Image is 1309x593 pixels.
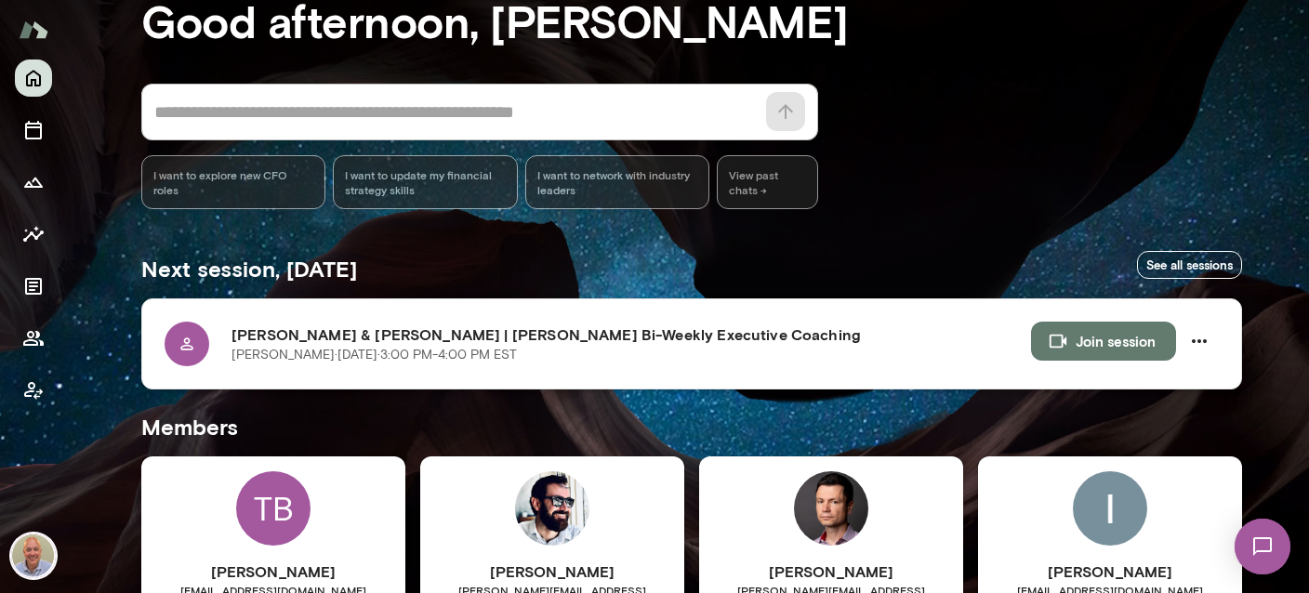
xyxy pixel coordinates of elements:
img: Marc Friedman [11,534,56,578]
div: I want to explore new CFO roles [141,155,325,209]
div: I want to network with industry leaders [525,155,709,209]
button: Join session [1031,322,1176,361]
h6: [PERSON_NAME] [699,560,963,583]
img: Mento [19,12,48,47]
span: I want to explore new CFO roles [153,167,313,197]
button: Insights [15,216,52,253]
span: I want to network with industry leaders [537,167,697,197]
div: TB [236,471,311,546]
button: Home [15,59,52,97]
button: Documents [15,268,52,305]
h6: [PERSON_NAME] [141,560,405,583]
button: Members [15,320,52,357]
p: [PERSON_NAME] · [DATE] · 3:00 PM-4:00 PM EST [231,346,517,364]
h6: [PERSON_NAME] & [PERSON_NAME] | [PERSON_NAME] Bi-Weekly Executive Coaching [231,323,1031,346]
h6: [PERSON_NAME] [420,560,684,583]
img: Ishaan Gupta [1073,471,1147,546]
img: Senad Mustafic [794,471,868,546]
button: Sessions [15,112,52,149]
span: View past chats -> [717,155,818,209]
span: I want to update my financial strategy skills [345,167,505,197]
h6: [PERSON_NAME] [978,560,1242,583]
div: I want to update my financial strategy skills [333,155,517,209]
h5: Members [141,412,1242,441]
a: See all sessions [1137,251,1242,280]
button: Client app [15,372,52,409]
h5: Next session, [DATE] [141,254,357,283]
img: Jonathan Joyner [515,471,589,546]
button: Growth Plan [15,164,52,201]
